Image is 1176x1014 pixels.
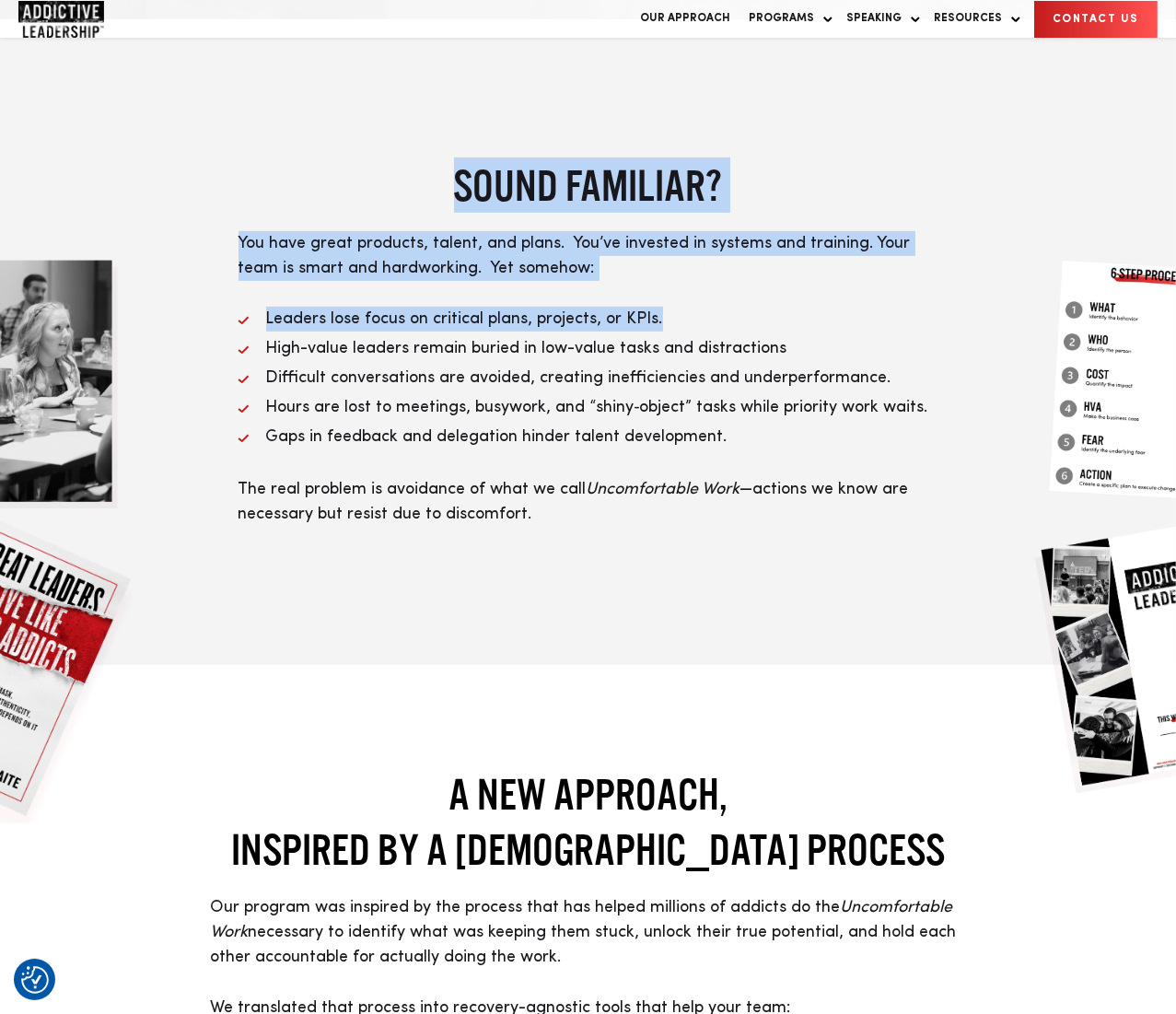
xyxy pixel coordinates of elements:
span: Uncomfortable Work [587,481,740,497]
span: Our program was inspired by the process that has helped millions of addicts do the [211,899,841,915]
span: necessary to identify what was keeping them stuck, unlock their true potential, and hold each oth... [211,924,957,965]
span: Hours are lost to meetings, busywork, and “shiny‑object” tasks while priority work waits. [266,399,928,415]
span: You have great products, talent, and plans. You’ve invested in systems and training. Your team is... [239,235,911,276]
span: High-value leaders remain buried in low-value tasks and distractions [266,340,787,356]
span: Gaps in feedback and delegation hinder talent development. [266,428,728,445]
a: CONTACT US [1034,1,1158,38]
h2: A NEW APPROACH, INSPIRED BY A [DEMOGRAPHIC_DATA] PROCESS [211,766,966,877]
span: The real problem is avoidance of what we call [239,481,587,497]
h2: SOUND FAMILIAR? [239,157,938,213]
a: Home [18,1,129,38]
img: Revisit consent button [21,966,49,994]
span: Leaders lose focus on critical plans, projects, or KPIs. [266,310,663,327]
span: Difficult conversations are avoided, creating inefficiencies and underperformance. [266,369,891,386]
img: Company Logo [18,1,104,38]
button: Consent Preferences [21,966,49,994]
